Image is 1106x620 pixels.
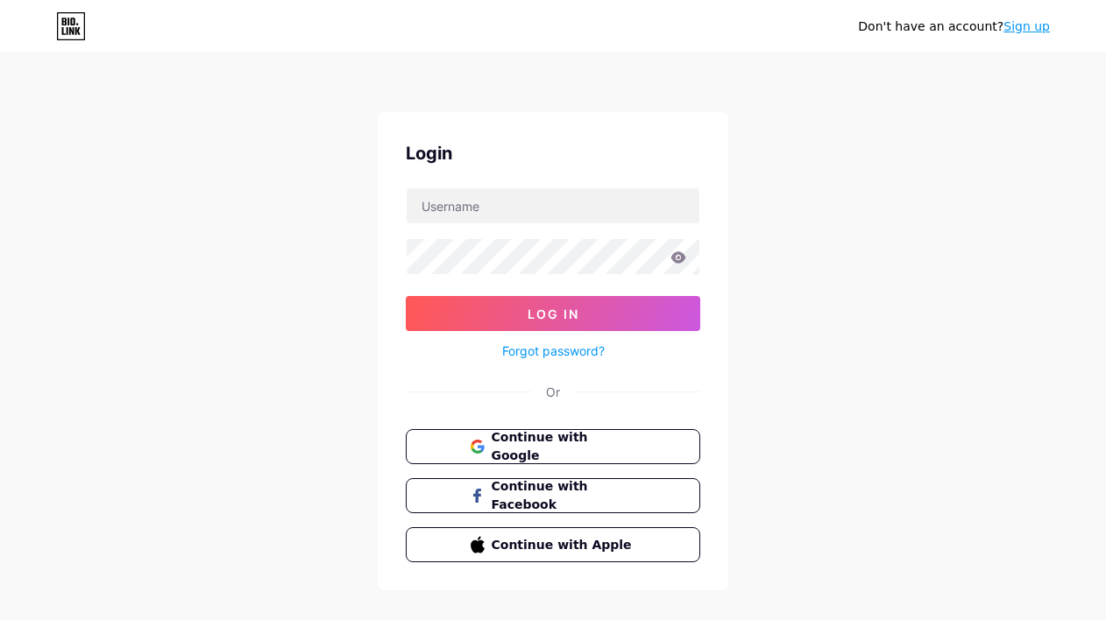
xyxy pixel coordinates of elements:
button: Continue with Google [406,429,700,464]
div: Or [546,383,560,401]
div: Don't have an account? [858,18,1050,36]
span: Continue with Google [492,428,636,465]
a: Forgot password? [502,342,605,360]
span: Continue with Facebook [492,477,636,514]
a: Sign up [1003,19,1050,33]
button: Continue with Facebook [406,478,700,513]
div: Login [406,140,700,166]
input: Username [407,188,699,223]
button: Continue with Apple [406,527,700,562]
button: Log In [406,296,700,331]
span: Log In [528,306,579,321]
span: Continue with Apple [492,536,636,554]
